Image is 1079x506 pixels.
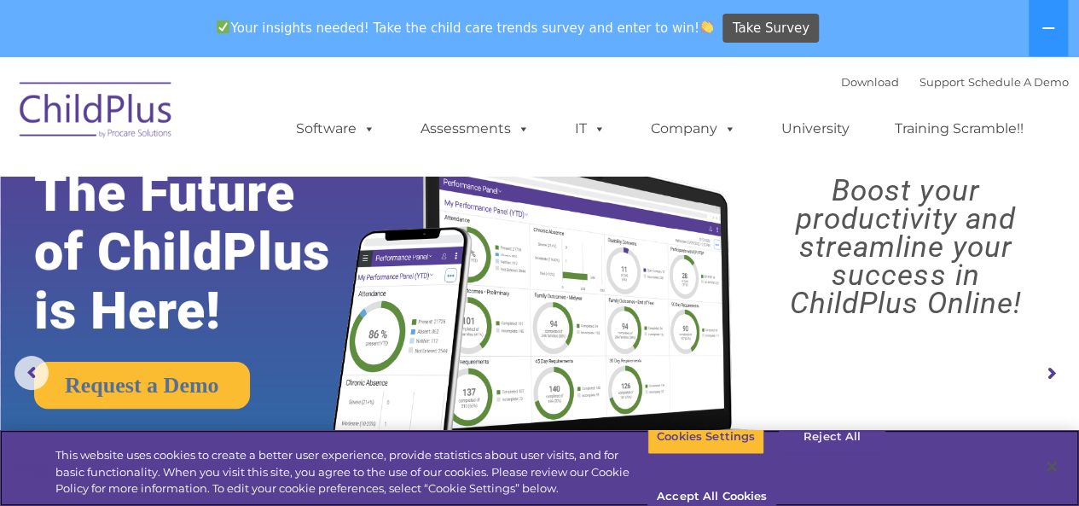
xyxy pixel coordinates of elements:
[1033,448,1070,486] button: Close
[55,447,647,497] div: This website uses cookies to create a better user experience, provide statistics about user visit...
[558,112,623,146] a: IT
[279,112,392,146] a: Software
[403,112,547,146] a: Assessments
[217,20,229,33] img: ✅
[700,20,713,33] img: 👏
[841,75,899,89] a: Download
[779,419,885,455] button: Reject All
[919,75,965,89] a: Support
[210,11,721,44] span: Your insights needed! Take the child care trends survey and enter to win!
[634,112,753,146] a: Company
[878,112,1041,146] a: Training Scramble!!
[968,75,1069,89] a: Schedule A Demo
[647,419,764,455] button: Cookies Settings
[34,164,379,340] rs-layer: The Future of ChildPlus is Here!
[841,75,1069,89] font: |
[722,14,819,44] a: Take Survey
[34,362,250,409] a: Request a Demo
[764,112,867,146] a: University
[745,177,1065,317] rs-layer: Boost your productivity and streamline your success in ChildPlus Online!
[237,183,310,195] span: Phone number
[11,70,182,155] img: ChildPlus by Procare Solutions
[733,14,809,44] span: Take Survey
[237,113,289,125] span: Last name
